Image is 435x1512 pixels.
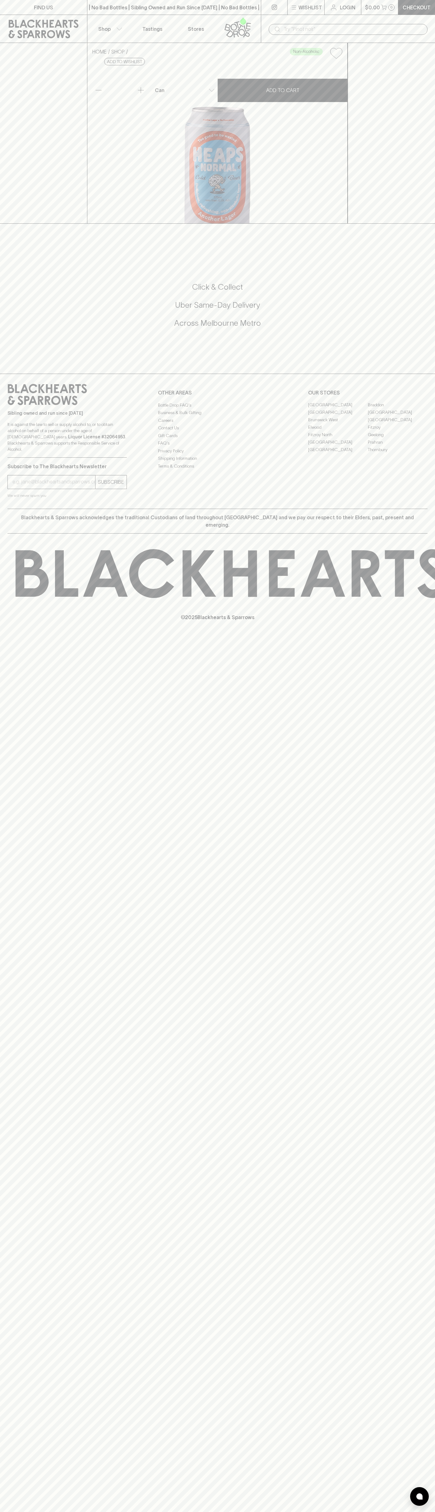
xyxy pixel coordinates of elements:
[131,15,174,43] a: Tastings
[308,401,368,409] a: [GEOGRAPHIC_DATA]
[368,446,428,454] a: Thornbury
[158,401,277,409] a: Bottle Drop FAQ's
[87,64,347,223] img: 79952.png
[416,1493,423,1500] img: bubble-icon
[158,462,277,470] a: Terms & Conditions
[284,24,423,34] input: Try "Pinot noir"
[368,424,428,431] a: Fitzroy
[368,409,428,416] a: [GEOGRAPHIC_DATA]
[308,389,428,396] p: OUR STORES
[158,409,277,417] a: Business & Bulk Gifting
[308,446,368,454] a: [GEOGRAPHIC_DATA]
[340,4,355,11] p: Login
[174,15,218,43] a: Stores
[298,4,322,11] p: Wishlist
[403,4,431,11] p: Checkout
[111,49,125,54] a: SHOP
[158,417,277,424] a: Careers
[68,434,125,439] strong: Liquor License #32064953
[12,477,95,487] input: e.g. jane@blackheartsandsparrows.com.au
[158,455,277,462] a: Shipping Information
[290,49,322,55] span: Non-Alcoholic
[368,439,428,446] a: Prahran
[158,432,277,439] a: Gift Cards
[7,463,127,470] p: Subscribe to The Blackhearts Newsletter
[390,6,393,9] p: 0
[368,401,428,409] a: Braddon
[152,84,217,96] div: Can
[7,257,428,361] div: Call to action block
[95,475,127,489] button: SUBSCRIBE
[12,514,423,529] p: Blackhearts & Sparrows acknowledges the traditional Custodians of land throughout [GEOGRAPHIC_DAT...
[188,25,204,33] p: Stores
[308,424,368,431] a: Elwood
[218,79,348,102] button: ADD TO CART
[308,416,368,424] a: Brunswick West
[7,318,428,328] h5: Across Melbourne Metro
[7,421,127,452] p: It is against the law to sell or supply alcohol to, or to obtain alcohol on behalf of a person un...
[7,282,428,292] h5: Click & Collect
[266,86,299,94] p: ADD TO CART
[308,431,368,439] a: Fitzroy North
[308,409,368,416] a: [GEOGRAPHIC_DATA]
[98,478,124,486] p: SUBSCRIBE
[7,300,428,310] h5: Uber Same-Day Delivery
[368,431,428,439] a: Geelong
[87,15,131,43] button: Shop
[98,25,111,33] p: Shop
[92,49,107,54] a: HOME
[308,439,368,446] a: [GEOGRAPHIC_DATA]
[158,440,277,447] a: FAQ's
[158,389,277,396] p: OTHER AREAS
[158,447,277,455] a: Privacy Policy
[155,86,164,94] p: Can
[104,58,145,65] button: Add to wishlist
[7,492,127,499] p: We will never spam you
[365,4,380,11] p: $0.00
[328,45,345,61] button: Add to wishlist
[34,4,53,11] p: FIND US
[368,416,428,424] a: [GEOGRAPHIC_DATA]
[158,424,277,432] a: Contact Us
[142,25,162,33] p: Tastings
[7,410,127,416] p: Sibling owned and run since [DATE]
